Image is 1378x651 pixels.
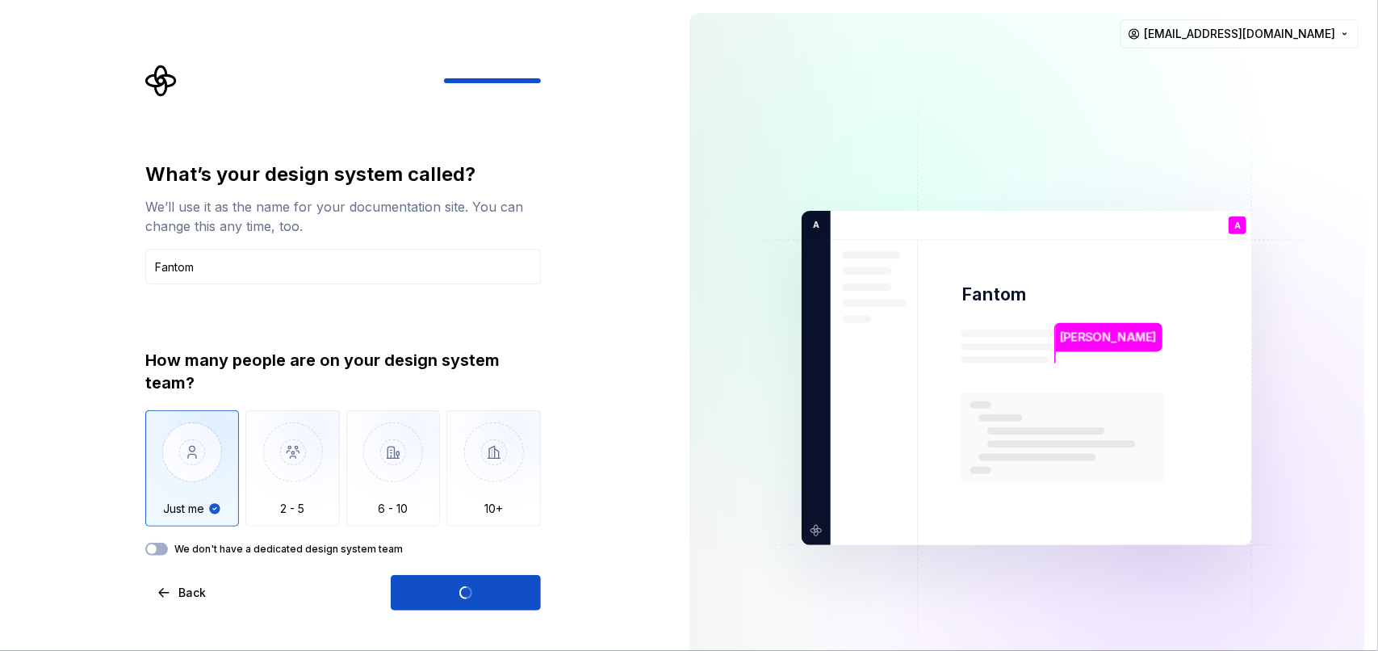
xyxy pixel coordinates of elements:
p: [PERSON_NAME] [1061,329,1158,346]
svg: Supernova Logo [145,65,178,97]
button: [EMAIL_ADDRESS][DOMAIN_NAME] [1120,19,1359,48]
p: Fantom [961,283,1027,307]
button: Back [145,575,220,611]
div: How many people are on your design system team? [145,349,541,394]
label: We don't have a dedicated design system team [174,543,403,556]
p: A [1234,221,1241,230]
span: [EMAIL_ADDRESS][DOMAIN_NAME] [1144,26,1335,42]
input: Design system name [145,249,541,284]
span: Back [178,585,206,601]
div: What’s your design system called? [145,162,541,187]
div: We’ll use it as the name for your documentation site. You can change this any time, too. [145,197,541,236]
p: A [807,218,819,233]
